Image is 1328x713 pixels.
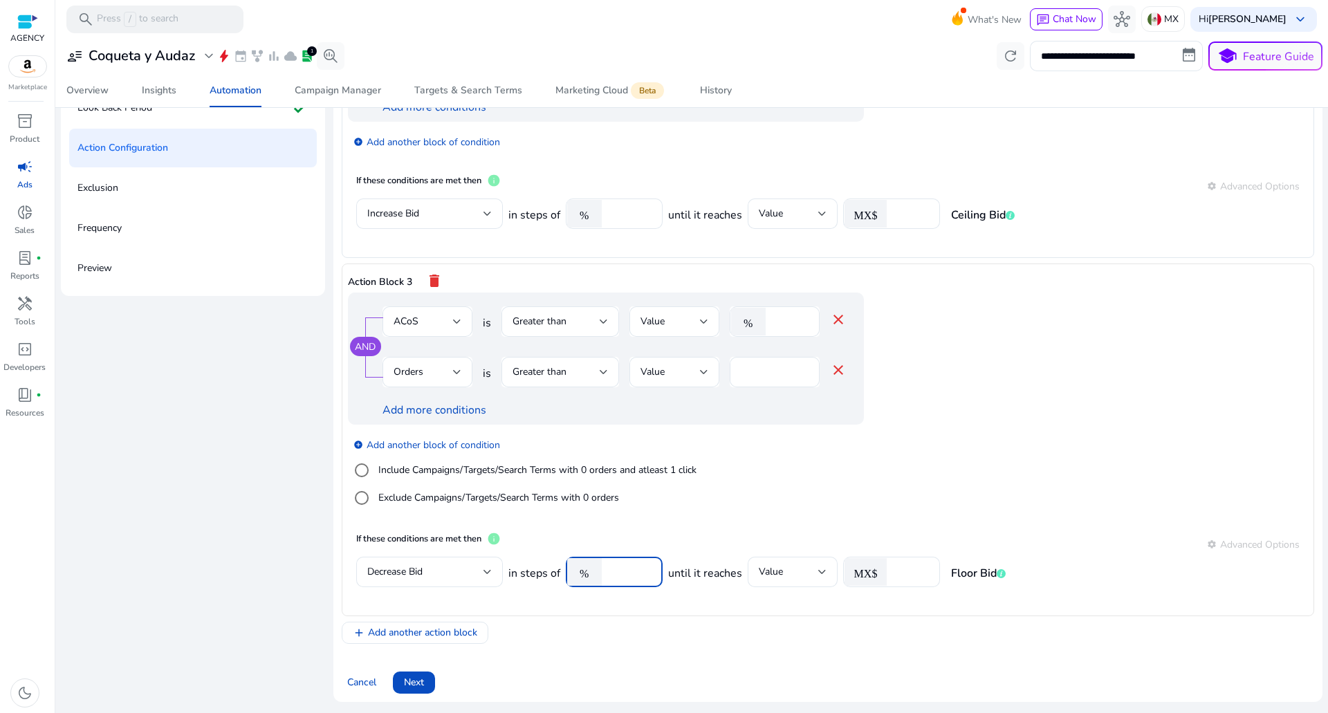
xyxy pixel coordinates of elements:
[951,207,1015,223] span: Ceiling Bid
[210,86,261,95] div: Automation
[77,11,94,28] span: search
[1108,6,1136,33] button: hub
[300,49,314,63] span: lab_profile
[1114,11,1130,28] span: hub
[759,207,783,220] span: Value
[77,137,168,159] p: Action Configuration
[6,407,44,419] p: Resources
[9,56,46,77] img: amazon.svg
[1036,13,1050,27] span: chat
[353,133,500,149] a: Add another block of condition
[393,672,435,694] button: Next
[8,82,47,93] p: Marketplace
[1199,15,1286,24] p: Hi
[668,207,742,223] span: until it reaches
[17,113,33,129] span: inventory_2
[487,532,501,546] span: info
[342,622,488,644] button: Add another action block
[77,217,122,239] p: Frequency
[640,315,665,328] span: Value
[10,32,44,44] p: AGENCY
[36,392,41,398] span: fiber_manual_record
[567,558,602,586] mat-icon: %
[317,42,344,70] button: search_insights
[89,48,195,64] h3: Coqueta y Audaz
[292,97,308,119] mat-icon: check
[342,672,382,694] button: Cancel
[1030,8,1103,30] button: chatChat Now
[353,436,500,452] a: Add another block of condition
[394,315,418,328] span: ACoS
[1292,11,1309,28] span: keyboard_arrow_down
[1053,12,1096,26] span: Chat Now
[36,255,41,261] span: fiber_manual_record
[77,177,118,199] p: Exclusion
[968,8,1022,32] span: What's New
[830,362,847,378] mat-icon: close
[353,627,365,639] mat-icon: add
[355,340,376,353] a: AND
[77,97,152,119] p: Look Back Period
[66,86,109,95] div: Overview
[15,315,35,328] p: Tools
[376,490,619,505] label: Exclude Campaigns/Targets/Search Terms with 0 orders
[353,438,363,452] mat-icon: add_circle
[201,48,217,64] span: expand_more
[668,565,742,582] span: until it reaches
[17,295,33,312] span: handyman
[1164,7,1179,31] p: MX
[367,207,419,220] span: Increase Bid
[356,174,481,198] h4: If these conditions are met then
[951,565,1006,582] span: Floor Bid
[1208,12,1286,26] b: [PERSON_NAME]
[555,85,667,96] div: Marketing Cloud
[830,311,847,328] mat-icon: close
[487,174,501,187] span: info
[347,675,376,689] span: Cancel
[3,361,46,373] p: Developers
[295,86,381,95] div: Campaign Manager
[77,257,112,279] p: Preview
[631,82,664,99] span: Beta
[414,86,522,95] div: Targets & Search Terms
[17,387,33,403] span: book_4
[1208,41,1322,71] button: schoolFeature Guide
[567,200,602,228] mat-icon: %
[17,250,33,266] span: lab_profile
[731,308,766,335] mat-icon: %
[356,532,481,557] h4: If these conditions are met then
[404,675,424,689] span: Next
[426,270,443,293] mat-icon: delete
[640,365,665,378] span: Value
[17,178,33,191] p: Ads
[267,49,281,63] span: bar_chart
[1147,12,1161,26] img: mx.svg
[10,270,39,282] p: Reports
[394,365,423,378] span: Orders
[997,42,1024,70] button: refresh
[234,49,248,63] span: event
[142,86,176,95] div: Insights
[10,133,39,145] p: Product
[759,565,783,578] span: Value
[368,625,477,640] span: Add another action block
[382,100,486,115] a: Add more conditions
[376,463,697,477] label: Include Campaigns/Targets/Search Terms with 0 orders and atleast 1 click
[508,207,560,223] span: in steps of
[97,12,178,27] p: Press to search
[124,12,136,27] span: /
[15,224,35,237] p: Sales
[307,46,317,56] div: 1
[250,49,264,63] span: family_history
[1243,48,1314,65] p: Feature Guide
[348,275,412,289] p: Action Block 3
[1002,48,1019,64] span: refresh
[367,565,423,578] span: Decrease Bid
[700,86,732,95] div: History
[17,341,33,358] span: code_blocks
[1217,46,1237,66] span: school
[322,48,339,64] span: search_insights
[845,200,887,228] mat-icon: MX$
[483,365,491,382] span: is
[217,49,231,63] span: bolt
